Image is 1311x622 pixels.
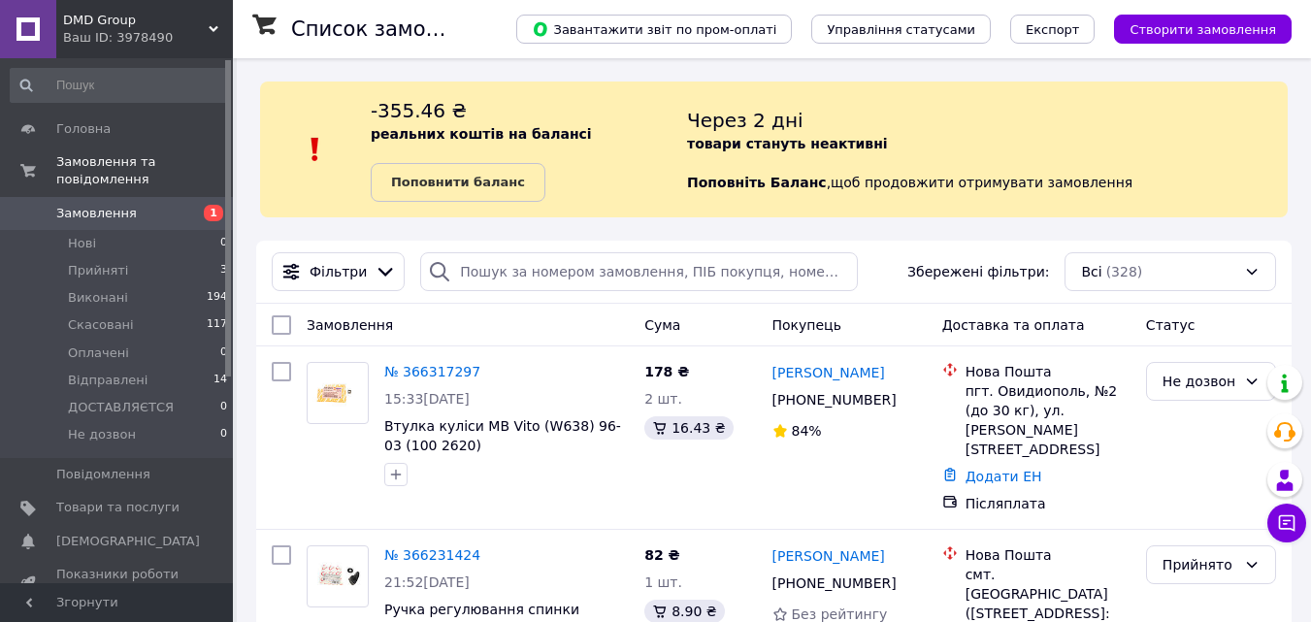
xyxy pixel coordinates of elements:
[307,362,369,424] a: Фото товару
[811,15,991,44] button: Управління статусами
[56,153,233,188] span: Замовлення та повідомлення
[769,386,901,413] div: [PHONE_NUMBER]
[63,29,233,47] div: Ваш ID: 3978490
[291,17,488,41] h1: Список замовлень
[68,344,129,362] span: Оплачені
[1146,317,1196,333] span: Статус
[371,126,592,142] b: реальних коштів на балансі
[220,399,227,416] span: 0
[966,469,1042,484] a: Додати ЕН
[772,363,885,382] a: [PERSON_NAME]
[1130,22,1276,37] span: Створити замовлення
[966,494,1131,513] div: Післяплата
[420,252,858,291] input: Пошук за номером замовлення, ПІБ покупця, номером телефону, Email, номером накладної
[68,399,174,416] span: ДОСТАВЛЯЄТСЯ
[687,175,827,190] b: Поповніть Баланс
[1081,262,1101,281] span: Всі
[1026,22,1080,37] span: Експорт
[56,533,200,550] span: [DEMOGRAPHIC_DATA]
[220,262,227,279] span: 3
[384,418,621,453] a: Втулка куліси MB Vito (W638) 96-03 (100 2620)
[687,97,1288,202] div: , щоб продовжити отримувати замовлення
[56,499,180,516] span: Товари та послуги
[204,205,223,221] span: 1
[68,262,128,279] span: Прийняті
[1106,264,1143,279] span: (328)
[687,109,803,132] span: Через 2 дні
[966,545,1131,565] div: Нова Пошта
[769,570,901,597] div: [PHONE_NUMBER]
[207,289,227,307] span: 194
[68,289,128,307] span: Виконані
[68,316,134,334] span: Скасовані
[644,416,733,440] div: 16.43 ₴
[792,606,888,622] span: Без рейтингу
[516,15,792,44] button: Завантажити звіт по пром-оплаті
[220,426,227,443] span: 0
[213,372,227,389] span: 14
[10,68,229,103] input: Пошук
[1163,554,1236,575] div: Прийнято
[56,566,180,601] span: Показники роботи компанії
[1114,15,1292,44] button: Створити замовлення
[772,317,841,333] span: Покупець
[207,316,227,334] span: 117
[308,557,368,597] img: Фото товару
[220,344,227,362] span: 0
[68,372,147,389] span: Відправлені
[644,391,682,407] span: 2 шт.
[391,175,525,189] b: Поповнити баланс
[301,135,330,164] img: :exclamation:
[384,364,480,379] a: № 366317297
[792,423,822,439] span: 84%
[966,362,1131,381] div: Нова Пошта
[644,317,680,333] span: Cума
[532,20,776,38] span: Завантажити звіт по пром-оплаті
[308,374,368,413] img: Фото товару
[384,547,480,563] a: № 366231424
[56,120,111,138] span: Головна
[307,545,369,607] a: Фото товару
[907,262,1049,281] span: Збережені фільтри:
[68,426,136,443] span: Не дозвон
[371,99,467,122] span: -355.46 ₴
[63,12,209,29] span: DMD Group
[56,466,150,483] span: Повідомлення
[371,163,545,202] a: Поповнити баланс
[772,546,885,566] a: [PERSON_NAME]
[56,205,137,222] span: Замовлення
[644,364,689,379] span: 178 ₴
[644,574,682,590] span: 1 шт.
[827,22,975,37] span: Управління статусами
[1095,20,1292,36] a: Створити замовлення
[687,136,888,151] b: товари стануть неактивні
[1163,371,1236,392] div: Не дозвон
[644,547,679,563] span: 82 ₴
[384,391,470,407] span: 15:33[DATE]
[942,317,1085,333] span: Доставка та оплата
[310,262,367,281] span: Фільтри
[966,381,1131,459] div: пгт. Овидиополь, №2 (до 30 кг), ул. [PERSON_NAME][STREET_ADDRESS]
[1267,504,1306,542] button: Чат з покупцем
[307,317,393,333] span: Замовлення
[1010,15,1096,44] button: Експорт
[384,574,470,590] span: 21:52[DATE]
[68,235,96,252] span: Нові
[220,235,227,252] span: 0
